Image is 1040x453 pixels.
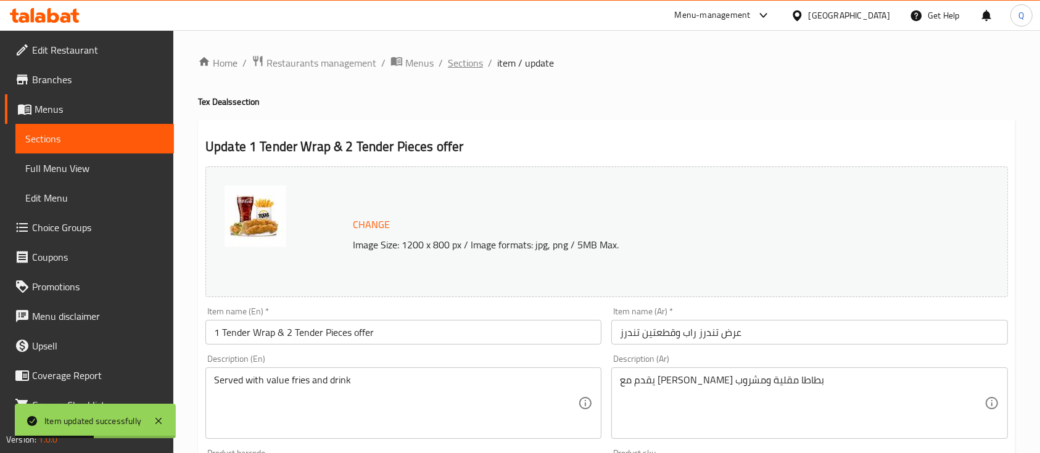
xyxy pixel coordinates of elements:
input: Enter name Ar [611,320,1007,345]
a: Grocery Checklist [5,390,174,420]
div: Menu-management [675,8,751,23]
li: / [439,55,443,70]
span: item / update [497,55,554,70]
textarea: يقدم مع [PERSON_NAME] بطاطا مقلية ومشروب [620,374,984,433]
span: Menus [35,102,164,116]
span: Edit Menu [25,190,164,205]
span: Restaurants management [266,55,376,70]
h4: Tex Deals section [198,96,1015,108]
li: / [488,55,492,70]
a: Menus [390,55,434,71]
span: Change [353,216,390,234]
span: Edit Restaurant [32,43,164,57]
span: Coupons [32,250,164,264]
span: Promotions [32,279,164,294]
span: Branches [32,72,164,87]
a: Promotions [5,272,174,301]
span: Sections [25,131,164,146]
span: Coverage Report [32,368,164,383]
span: Menu disclaimer [32,309,164,324]
a: Restaurants management [252,55,376,71]
span: Menus [405,55,434,70]
a: Menu disclaimer [5,301,174,331]
nav: breadcrumb [198,55,1015,71]
span: Q [1018,9,1024,22]
div: Item updated successfully [44,414,141,428]
span: Upsell [32,338,164,353]
span: 1.0.0 [38,431,57,447]
a: Sections [448,55,483,70]
a: Menus [5,94,174,124]
a: Sections [15,124,174,153]
p: Image Size: 1200 x 800 px / Image formats: jpg, png / 5MB Max. [348,237,921,252]
span: Grocery Checklist [32,398,164,412]
a: Branches [5,65,174,94]
li: / [242,55,247,70]
a: Coupons [5,242,174,272]
textarea: Served with value fries and drink [214,374,578,433]
span: Full Menu View [25,161,164,176]
div: [GEOGRAPHIC_DATA] [809,9,890,22]
a: Upsell [5,331,174,361]
input: Enter name En [205,320,601,345]
a: Full Menu View [15,153,174,183]
a: Home [198,55,237,70]
a: Choice Groups [5,213,174,242]
button: Change [348,212,395,237]
a: Coverage Report [5,361,174,390]
span: Choice Groups [32,220,164,235]
h2: Update 1 Tender Wrap & 2 Tender Pieces offer [205,137,1008,156]
span: Version: [6,431,36,447]
img: 1_Tender_Wrap_And_2_Tende638589589939714919.jpeg [225,186,286,247]
li: / [381,55,386,70]
a: Edit Menu [15,183,174,213]
a: Edit Restaurant [5,35,174,65]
